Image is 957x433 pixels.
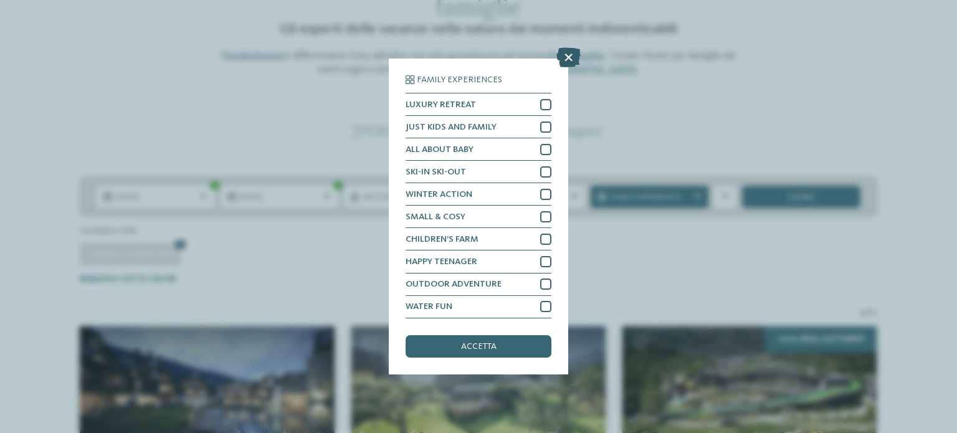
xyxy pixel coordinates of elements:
[406,212,465,221] span: SMALL & COSY
[406,257,477,266] span: HAPPY TEENAGER
[406,302,452,311] span: WATER FUN
[406,190,472,199] span: WINTER ACTION
[406,168,466,176] span: SKI-IN SKI-OUT
[406,235,478,244] span: CHILDREN’S FARM
[406,145,474,154] span: ALL ABOUT BABY
[406,100,476,109] span: LUXURY RETREAT
[406,123,497,131] span: JUST KIDS AND FAMILY
[417,75,502,84] span: Family Experiences
[461,342,497,351] span: accetta
[406,280,502,288] span: OUTDOOR ADVENTURE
